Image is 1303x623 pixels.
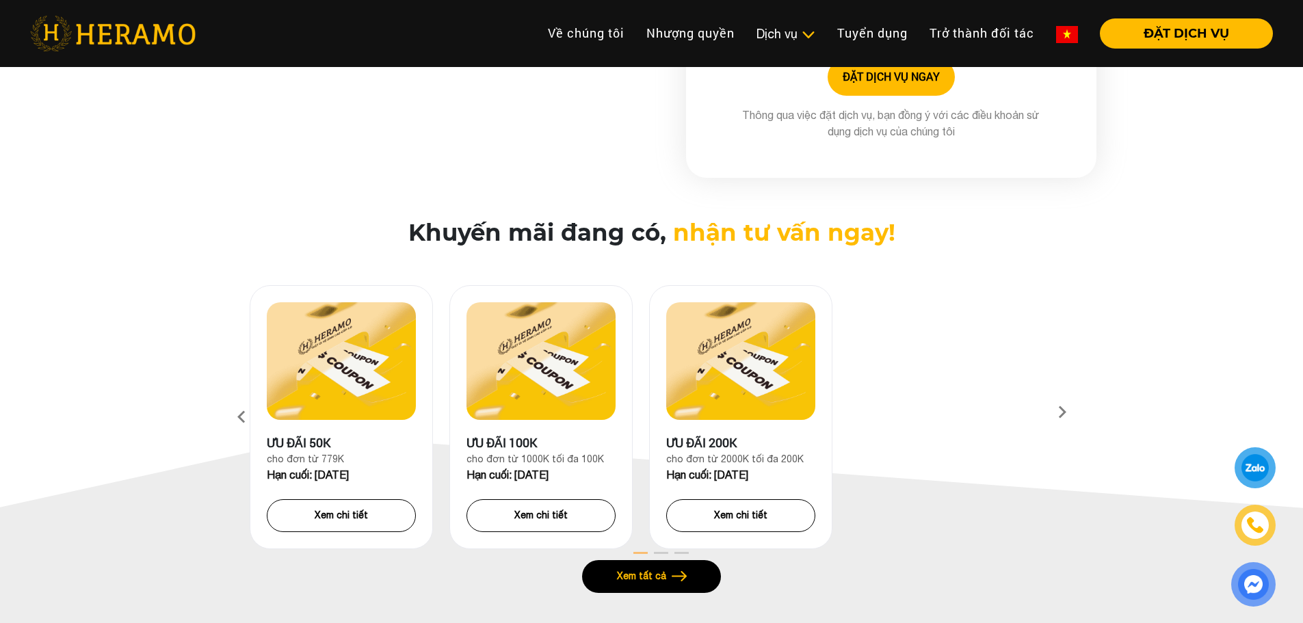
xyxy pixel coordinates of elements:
[756,25,815,43] div: Dịch vụ
[828,58,955,96] button: ĐẶT DỊCH VỤ NGAY
[267,452,416,466] div: cho đơn từ 779K
[666,302,815,420] img: Ưu đãi 200K
[666,452,815,466] div: cho đơn từ 2000K tối đa 200K
[635,18,746,48] a: Nhượng quyền
[582,560,721,593] button: Xem tất cả
[742,109,1040,137] span: Thông qua việc đặt dịch vụ, bạn đồng ý với các điều khoản sử dụng dịch vụ của chúng tôi
[666,434,815,452] div: Ưu đãi 200K
[466,452,616,466] div: cho đơn từ 1000K tối đa 100K
[919,18,1045,48] a: Trở thành đối tác
[315,508,368,522] label: Xem chi tiết
[666,466,815,483] div: Hạn cuối: [DATE]
[801,28,815,42] img: subToggleIcon
[1100,18,1273,49] button: ĐẶT DỊCH VỤ
[267,434,416,452] div: Ưu đãi 50K
[267,466,416,483] div: Hạn cuối: [DATE]
[1056,26,1078,43] img: vn-flag.png
[1089,27,1273,40] a: ĐẶT DỊCH VỤ
[466,434,616,452] div: Ưu đãi 100K
[267,302,416,420] img: Ưu đãi 50K
[1245,515,1265,535] img: phone-icon
[466,302,616,420] img: Ưu đãi 100K
[514,508,568,522] label: Xem chi tiết
[267,499,416,532] button: Xem chi tiết
[673,218,895,247] span: nhận tư vấn ngay!
[826,18,919,48] a: Tuyển dụng
[714,508,767,522] label: Xem chi tiết
[537,18,635,48] a: Về chúng tôi
[30,16,196,51] img: heramo-logo.png
[617,569,666,583] label: Xem tất cả
[1235,505,1274,544] a: phone-icon
[466,466,616,483] div: Hạn cuối: [DATE]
